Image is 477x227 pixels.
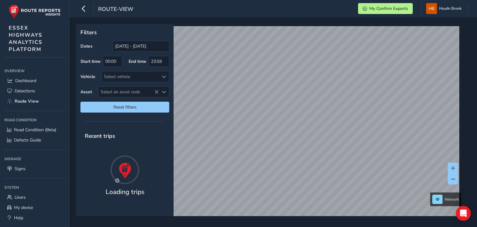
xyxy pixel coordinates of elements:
[4,66,65,76] div: Overview
[15,166,25,172] span: Signs
[15,194,26,200] span: Users
[4,154,65,164] div: Signage
[4,76,65,86] a: Dashboard
[4,125,65,135] a: Road Condition (Beta)
[4,202,65,213] a: My device
[4,183,65,192] div: System
[14,127,56,133] span: Road Condition (Beta)
[439,3,461,14] span: Haydn Brook
[426,3,464,14] button: Haydn Brook
[80,58,101,64] label: Start time
[80,89,92,95] label: Asset
[456,206,471,221] div: Open Intercom Messenger
[80,74,95,80] label: Vehicle
[9,24,43,53] span: ESSEX HIGHWAYS ANALYTICS PLATFORM
[106,188,144,196] h4: Loading trips
[4,164,65,174] a: Signs
[14,205,33,211] span: My device
[98,5,133,14] span: route-view
[4,115,65,125] div: Road Condition
[80,128,120,144] span: Recent trips
[9,4,61,18] img: rr logo
[4,96,65,106] a: Route View
[15,98,39,104] span: Route View
[80,102,169,113] button: Reset filters
[426,3,437,14] img: diamond-layout
[4,192,65,202] a: Users
[159,87,169,97] div: Select an asset code
[14,137,41,143] span: Defects Guide
[369,6,408,12] span: My Confirm Exports
[80,43,93,49] label: Dates
[15,78,36,84] span: Dashboard
[98,87,159,97] span: Select an asset code
[129,58,146,64] label: End time
[15,88,35,94] span: Detections
[4,86,65,96] a: Detections
[14,215,23,221] span: Help
[80,28,169,36] p: Filters
[102,72,159,82] div: Select vehicle
[445,197,459,202] span: Network
[78,26,459,223] canvas: Map
[85,104,165,110] span: Reset filters
[358,3,413,14] button: My Confirm Exports
[4,213,65,223] a: Help
[4,135,65,145] a: Defects Guide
